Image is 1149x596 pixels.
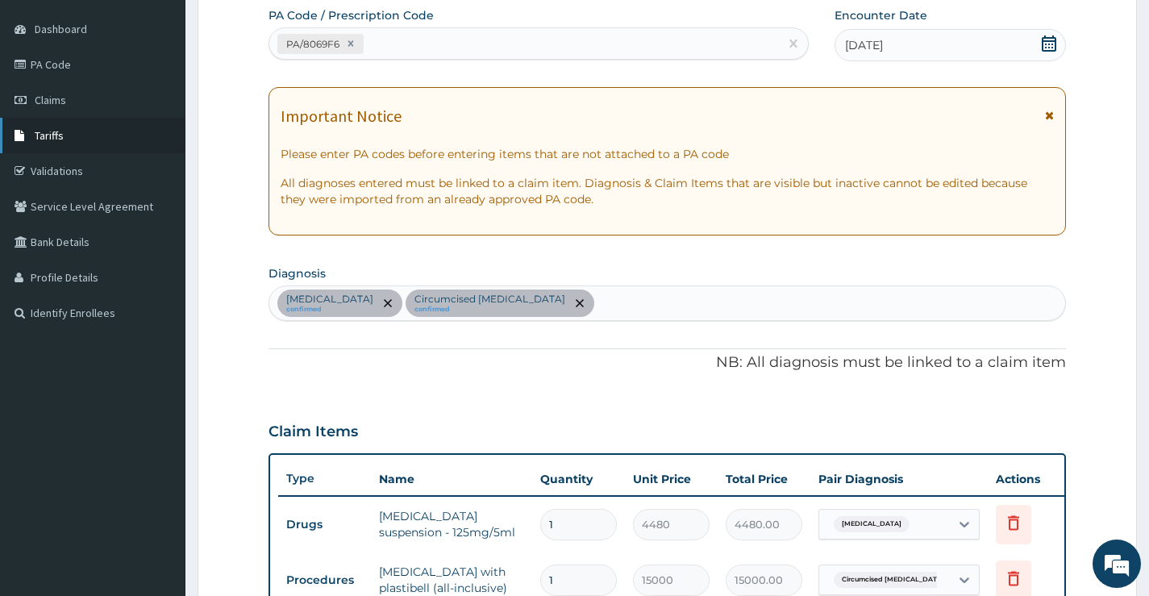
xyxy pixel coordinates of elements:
span: Tariffs [35,128,64,143]
p: [MEDICAL_DATA] [286,293,373,306]
span: remove selection option [572,296,587,311]
td: Drugs [278,510,371,540]
h1: Important Notice [281,107,402,125]
label: Diagnosis [269,265,326,281]
p: Circumcised [MEDICAL_DATA] [414,293,565,306]
span: Claims [35,93,66,107]
td: Procedures [278,565,371,595]
p: Please enter PA codes before entering items that are not attached to a PA code [281,146,1054,162]
span: [DATE] [845,37,883,53]
th: Name [371,463,532,495]
span: [MEDICAL_DATA] [834,516,910,532]
div: PA/8069F6 [281,35,342,53]
span: We're online! [94,189,223,352]
span: remove selection option [381,296,395,311]
label: Encounter Date [835,7,927,23]
th: Unit Price [625,463,718,495]
th: Quantity [532,463,625,495]
span: Circumcised [MEDICAL_DATA] [834,572,952,588]
th: Pair Diagnosis [810,463,988,495]
span: Dashboard [35,22,87,36]
textarea: Type your message and hit 'Enter' [8,412,307,469]
td: [MEDICAL_DATA] suspension - 125mg/5ml [371,500,532,548]
div: Minimize live chat window [264,8,303,47]
p: All diagnoses entered must be linked to a claim item. Diagnosis & Claim Items that are visible bu... [281,175,1054,207]
th: Actions [988,463,1068,495]
p: NB: All diagnosis must be linked to a claim item [269,352,1066,373]
label: PA Code / Prescription Code [269,7,434,23]
div: Chat with us now [84,90,271,111]
th: Total Price [718,463,810,495]
small: confirmed [414,306,565,314]
h3: Claim Items [269,423,358,441]
th: Type [278,464,371,494]
img: d_794563401_company_1708531726252_794563401 [30,81,65,121]
small: confirmed [286,306,373,314]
